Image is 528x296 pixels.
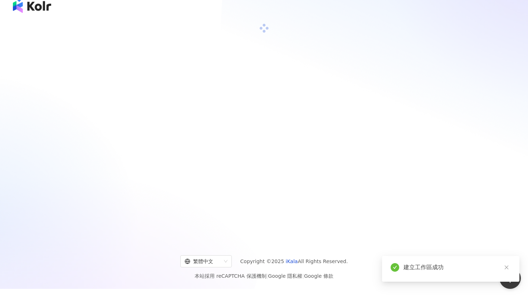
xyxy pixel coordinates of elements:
a: Google 隱私權 [268,273,302,279]
a: Google 條款 [304,273,333,279]
div: 建立工作區成功 [404,263,511,272]
span: | [302,273,304,279]
span: | [267,273,268,279]
div: 繁體中文 [185,256,221,267]
span: check-circle [391,263,399,272]
span: close [504,265,509,270]
span: 本站採用 reCAPTCHA 保護機制 [195,272,333,280]
span: Copyright © 2025 All Rights Reserved. [240,257,348,266]
a: iKala [286,258,298,264]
